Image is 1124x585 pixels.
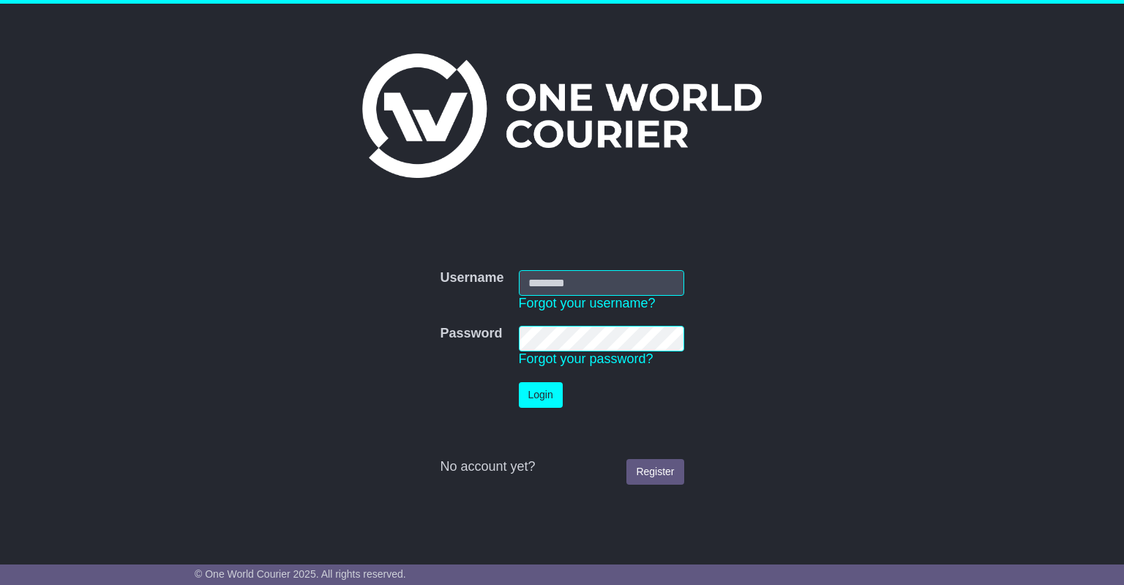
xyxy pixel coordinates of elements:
[440,270,503,286] label: Username
[440,459,683,475] div: No account yet?
[519,351,653,366] a: Forgot your password?
[195,568,406,580] span: © One World Courier 2025. All rights reserved.
[519,382,563,408] button: Login
[440,326,502,342] label: Password
[626,459,683,485] a: Register
[362,53,762,178] img: One World
[519,296,656,310] a: Forgot your username?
